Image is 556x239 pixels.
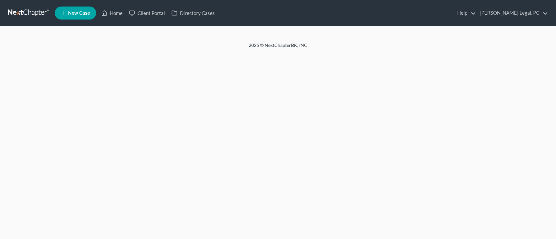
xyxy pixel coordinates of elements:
div: 2025 © NextChapterBK, INC [92,42,464,54]
a: Home [98,7,126,19]
a: [PERSON_NAME] Legal, PC [476,7,548,19]
new-legal-case-button: New Case [55,7,96,20]
a: Help [454,7,476,19]
a: Directory Cases [168,7,218,19]
a: Client Portal [126,7,168,19]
